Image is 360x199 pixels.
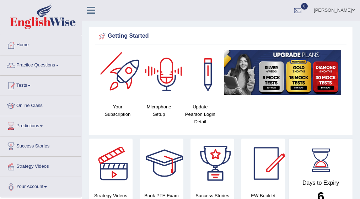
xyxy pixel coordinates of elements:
a: Your Account [0,177,81,195]
span: 0 [301,3,308,10]
a: Home [0,35,81,53]
div: Getting Started [97,31,345,42]
h4: Microphone Setup [142,103,176,118]
a: Online Class [0,96,81,114]
h4: Your Subscription [101,103,135,118]
img: small5.jpg [224,50,341,95]
h4: Days to Expiry [297,180,345,186]
a: Strategy Videos [0,157,81,174]
a: Predictions [0,116,81,134]
h4: Update Pearson Login Detail [183,103,217,125]
a: Practice Questions [0,55,81,73]
a: Tests [0,76,81,93]
a: Success Stories [0,136,81,154]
